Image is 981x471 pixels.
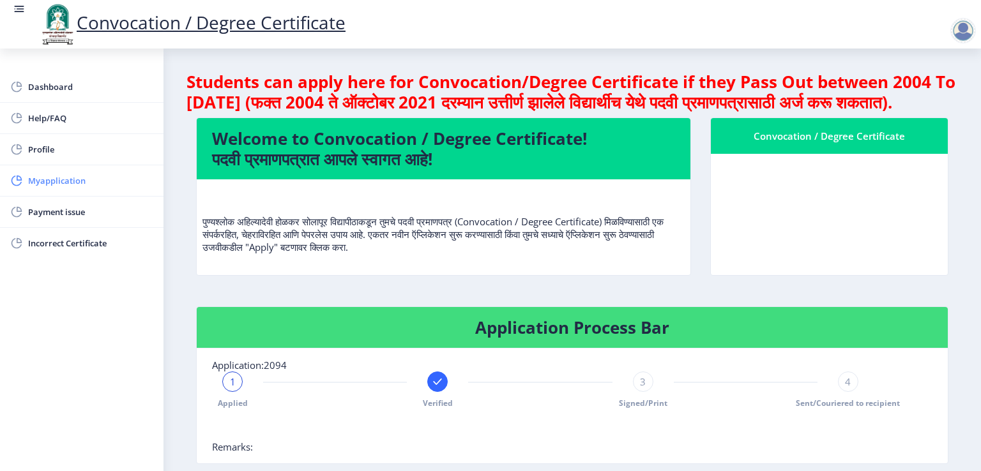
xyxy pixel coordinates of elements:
span: Applied [218,398,248,408]
div: Convocation / Degree Certificate [726,128,932,144]
img: logo [38,3,77,46]
span: Signed/Print [619,398,667,408]
span: Incorrect Certificate [28,235,153,251]
span: 3 [640,375,646,388]
span: Remarks: [212,440,253,453]
p: पुण्यश्लोक अहिल्यादेवी होळकर सोलापूर विद्यापीठाकडून तुमचे पदवी प्रमाणपत्र (Convocation / Degree C... [202,190,685,253]
span: Sent/Couriered to recipient [796,398,900,408]
span: Application:2094 [212,359,287,371]
span: Dashboard [28,79,153,94]
h4: Welcome to Convocation / Degree Certificate! पदवी प्रमाणपत्रात आपले स्वागत आहे! [212,128,675,169]
span: 4 [845,375,851,388]
span: Profile [28,142,153,157]
h4: Application Process Bar [212,317,932,338]
span: Help/FAQ [28,110,153,126]
span: 1 [230,375,236,388]
span: Myapplication [28,173,153,188]
h4: Students can apply here for Convocation/Degree Certificate if they Pass Out between 2004 To [DATE... [186,71,958,112]
a: Convocation / Degree Certificate [38,10,346,34]
span: Payment issue [28,204,153,220]
span: Verified [423,398,453,408]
